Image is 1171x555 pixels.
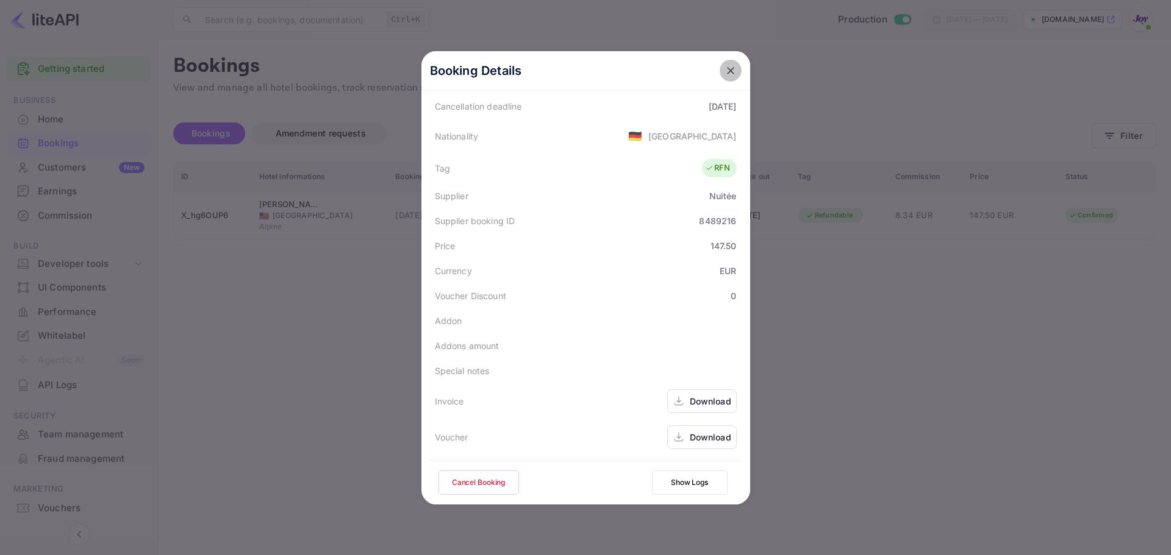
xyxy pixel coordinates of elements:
button: Cancel Booking [439,470,519,495]
div: Price [435,239,456,252]
div: Addons amount [435,339,500,352]
div: Supplier booking ID [435,214,515,227]
div: Supplier [435,189,468,202]
div: Nationality [435,130,479,143]
div: Download [690,431,731,444]
div: 0 [731,289,736,302]
div: Invoice [435,395,464,408]
p: Booking Details [430,62,522,80]
div: Special notes [435,364,490,377]
div: Nuitée [709,189,737,202]
button: close [720,60,742,82]
div: Cancellation deadline [435,100,522,113]
div: Voucher Discount [435,289,506,302]
div: [DATE] [709,100,737,113]
div: RFN [705,162,730,174]
div: Currency [435,264,472,277]
div: 8489216 [699,214,736,227]
button: Show Logs [652,470,728,495]
div: 147.50 [711,239,737,252]
div: Addon [435,314,462,327]
span: United States [628,125,642,147]
div: Voucher [435,431,468,444]
div: [GEOGRAPHIC_DATA] [648,130,737,143]
div: EUR [720,264,736,277]
div: Download [690,395,731,408]
div: Tag [435,162,450,175]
